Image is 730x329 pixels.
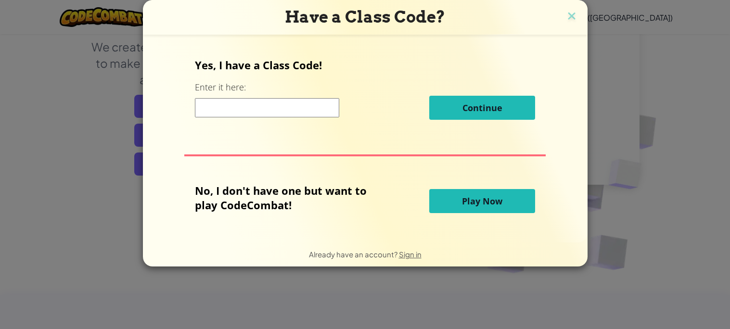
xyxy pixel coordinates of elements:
[462,102,502,114] span: Continue
[462,195,502,207] span: Play Now
[195,81,246,93] label: Enter it here:
[195,183,381,212] p: No, I don't have one but want to play CodeCombat!
[429,189,535,213] button: Play Now
[195,58,535,72] p: Yes, I have a Class Code!
[399,250,422,259] a: Sign in
[285,7,445,26] span: Have a Class Code?
[309,250,399,259] span: Already have an account?
[565,10,578,24] img: close icon
[429,96,535,120] button: Continue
